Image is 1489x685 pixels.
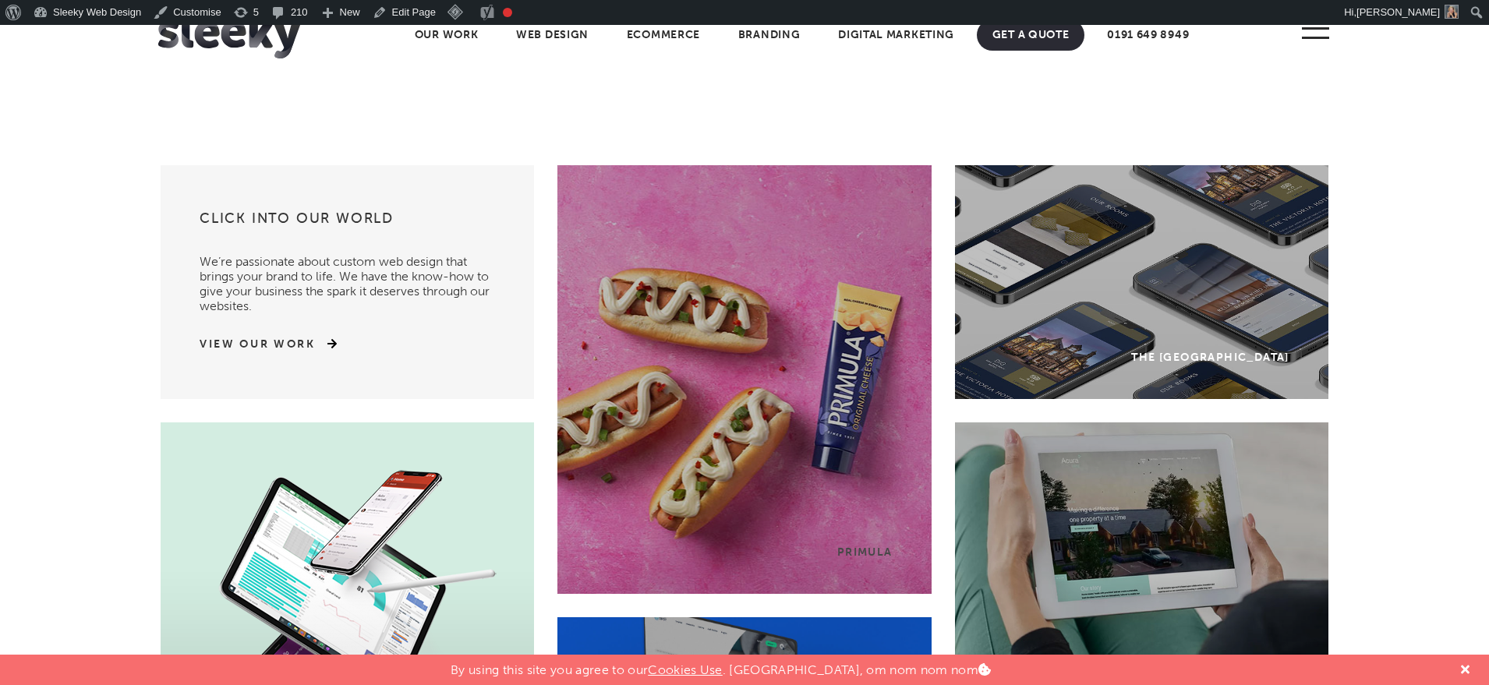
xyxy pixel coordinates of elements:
[158,12,300,58] img: Sleeky Web Design Newcastle
[648,662,723,677] a: Cookies Use
[399,19,494,51] a: Our Work
[822,19,970,51] a: Digital Marketing
[451,655,991,677] p: By using this site you agree to our . [GEOGRAPHIC_DATA], om nom nom nom
[200,238,495,313] p: We’re passionate about custom web design that brings your brand to life. We have the know-how to ...
[723,19,816,51] a: Branding
[557,165,931,594] a: Primula
[1356,6,1440,18] span: [PERSON_NAME]
[837,546,893,559] div: Primula
[200,337,316,352] a: View Our Work
[503,8,512,17] div: Focus keyphrase not set
[316,338,337,349] img: arrow
[611,19,716,51] a: Ecommerce
[977,19,1085,51] a: Get A Quote
[1091,19,1204,51] a: 0191 649 8949
[500,19,604,51] a: Web Design
[955,165,1328,399] a: The [GEOGRAPHIC_DATA]
[1445,5,1459,19] img: IMG_0170-150x150.jpg
[1131,351,1289,364] div: The [GEOGRAPHIC_DATA]
[200,209,495,238] h3: Click into our world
